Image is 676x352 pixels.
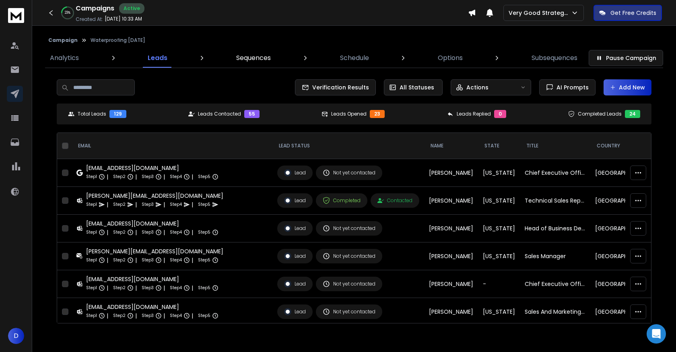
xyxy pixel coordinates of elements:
[86,256,97,264] p: Step 1
[520,242,590,270] td: Sales Manager
[400,83,434,91] p: All Statuses
[244,110,260,118] div: 55
[113,173,126,181] p: Step 2
[170,312,182,320] p: Step 4
[163,312,165,320] p: |
[8,328,24,344] button: D
[520,215,590,242] td: Head of Business Development
[198,173,210,181] p: Step 5
[86,312,97,320] p: Step 1
[113,201,126,209] p: Step 2
[142,284,154,292] p: Step 3
[284,197,306,204] div: Lead
[163,173,165,181] p: |
[590,133,659,159] th: Country
[86,303,218,311] div: [EMAIL_ADDRESS][DOMAIN_NAME]
[86,164,218,172] div: [EMAIL_ADDRESS][DOMAIN_NAME]
[520,187,590,215] td: Technical Sales Representative
[86,192,223,200] div: [PERSON_NAME][EMAIL_ADDRESS][DOMAIN_NAME]
[478,242,520,270] td: [US_STATE]
[107,312,108,320] p: |
[590,215,659,242] td: [GEOGRAPHIC_DATA]
[424,270,478,298] td: [PERSON_NAME]
[478,298,520,326] td: [US_STATE]
[198,284,210,292] p: Step 5
[48,37,78,43] button: Campaign
[50,53,79,63] p: Analytics
[594,5,662,21] button: Get Free Credits
[527,48,582,68] a: Subsequences
[478,187,520,215] td: [US_STATE]
[590,159,659,187] td: [GEOGRAPHIC_DATA]
[590,242,659,270] td: [GEOGRAPHIC_DATA]
[170,284,182,292] p: Step 4
[610,9,656,17] p: Get Free Credits
[433,48,468,68] a: Options
[105,16,142,22] p: [DATE] 10:33 AM
[520,159,590,187] td: Chief Executive Officer
[163,284,165,292] p: |
[590,298,659,326] td: [GEOGRAPHIC_DATA]
[478,215,520,242] td: [US_STATE]
[192,201,193,209] p: |
[142,256,154,264] p: Step 3
[170,201,182,209] p: Step 4
[284,280,306,288] div: Lead
[466,83,488,91] p: Actions
[142,312,154,320] p: Step 3
[143,48,172,68] a: Leads
[590,187,659,215] td: [GEOGRAPHIC_DATA]
[107,256,108,264] p: |
[119,3,144,14] div: Active
[198,111,241,117] p: Leads Contacted
[142,228,154,236] p: Step 3
[142,201,154,209] p: Step 3
[86,219,218,228] div: [EMAIL_ADDRESS][DOMAIN_NAME]
[76,4,114,13] h1: Campaigns
[163,228,165,236] p: |
[625,110,640,118] div: 24
[509,9,571,17] p: Very Good Strategies
[284,308,306,315] div: Lead
[113,256,126,264] p: Step 2
[113,312,126,320] p: Step 2
[135,256,137,264] p: |
[424,187,478,215] td: [PERSON_NAME]
[377,197,412,204] div: Contacted
[590,270,659,298] td: [GEOGRAPHIC_DATA]
[520,298,590,326] td: Sales And Marketing Representative
[494,110,506,118] div: 0
[192,256,193,264] p: |
[604,79,651,95] button: Add New
[424,298,478,326] td: [PERSON_NAME]
[457,111,491,117] p: Leads Replied
[323,308,375,315] div: Not yet contacted
[236,53,271,63] p: Sequences
[520,133,590,159] th: title
[192,312,193,320] p: |
[163,256,165,264] p: |
[539,79,596,95] button: AI Prompts
[370,110,385,118] div: 23
[578,111,622,117] p: Completed Leads
[323,225,375,232] div: Not yet contacted
[72,133,272,159] th: EMAIL
[109,110,126,118] div: 129
[135,312,137,320] p: |
[520,270,590,298] td: Chief Executive Officer
[86,228,97,236] p: Step 1
[148,53,167,63] p: Leads
[438,53,463,63] p: Options
[424,159,478,187] td: [PERSON_NAME]
[198,201,210,209] p: Step 5
[170,228,182,236] p: Step 4
[323,197,361,204] div: Completed
[192,173,193,181] p: |
[335,48,374,68] a: Schedule
[323,253,375,260] div: Not yet contacted
[323,280,375,288] div: Not yet contacted
[170,173,182,181] p: Step 4
[107,228,108,236] p: |
[163,201,165,209] p: |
